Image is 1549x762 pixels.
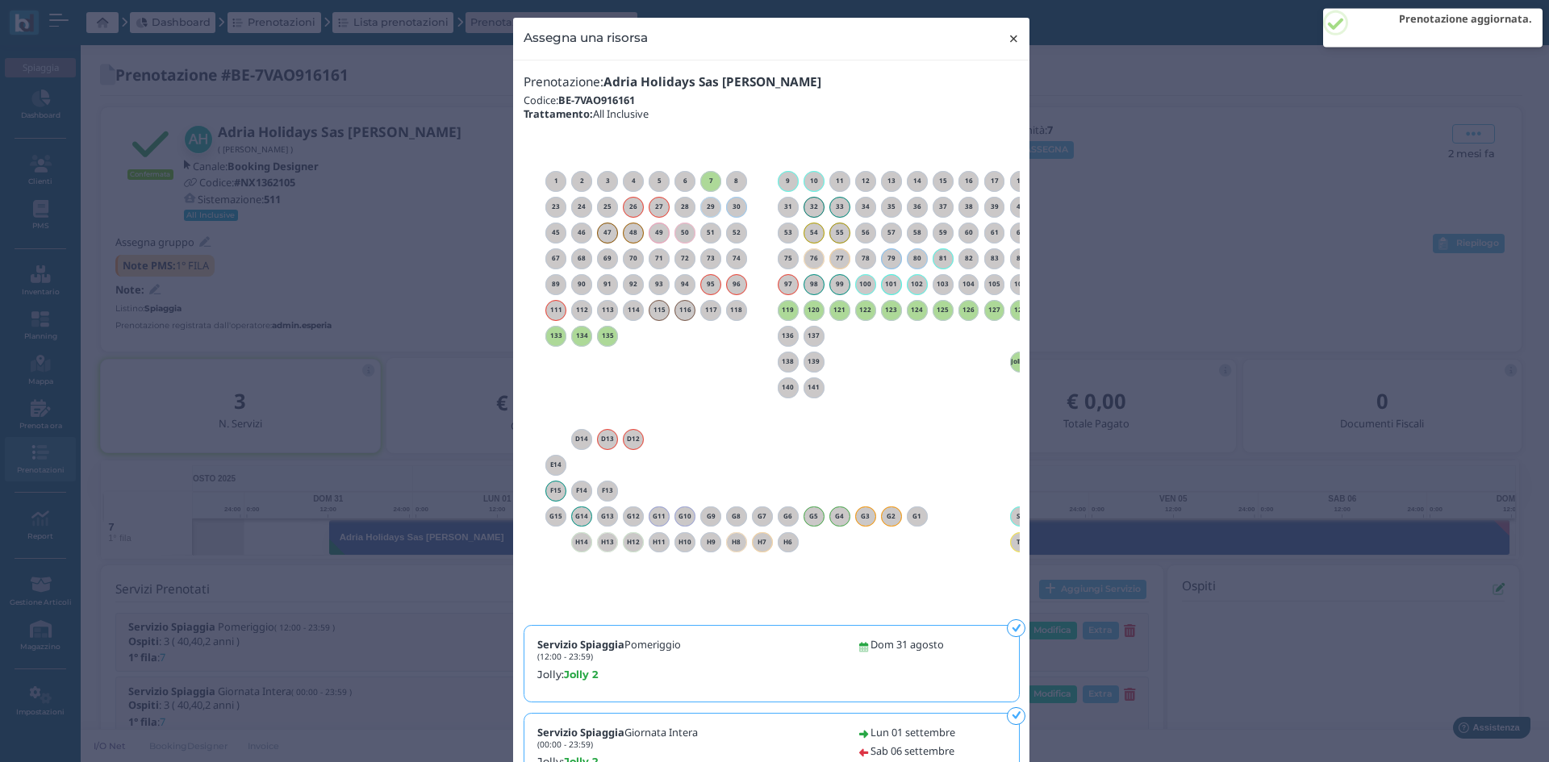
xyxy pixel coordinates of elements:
[537,639,681,661] h5: Pomeriggio
[649,306,670,314] h6: 115
[984,177,1005,185] h6: 17
[778,306,799,314] h6: 119
[537,725,624,739] b: Servizio Spiaggia
[545,281,566,288] h6: 89
[855,513,876,520] h6: G3
[571,513,592,520] h6: G14
[907,281,928,288] h6: 102
[700,203,721,210] h6: 29
[726,203,747,210] h6: 30
[649,203,670,210] h6: 27
[537,651,593,662] small: (12:00 - 23:59)
[726,229,747,236] h6: 52
[571,203,592,210] h6: 24
[571,281,592,288] h6: 90
[674,203,695,210] h6: 28
[571,306,592,314] h6: 112
[674,281,695,288] h6: 94
[571,539,592,546] h6: H14
[700,306,721,314] h6: 117
[804,358,825,365] h6: 139
[597,255,618,262] h6: 69
[871,727,955,738] h5: Lun 01 settembre
[545,203,566,210] h6: 23
[778,332,799,339] h6: 136
[778,203,799,210] h6: 31
[804,281,825,288] h6: 98
[597,332,618,339] h6: 135
[1399,14,1532,25] h2: Prenotazione aggiornata.
[855,229,876,236] h6: 56
[545,255,566,262] h6: 67
[700,513,721,520] h6: G9
[984,229,1005,236] h6: 61
[907,177,928,185] h6: 14
[829,513,850,520] h6: G4
[597,177,618,185] h6: 3
[571,229,592,236] h6: 46
[984,306,1005,314] h6: 127
[674,306,695,314] h6: 116
[524,106,593,121] b: Trattamento:
[907,255,928,262] h6: 80
[958,255,979,262] h6: 82
[571,435,592,443] h6: D14
[984,203,1005,210] h6: 39
[804,255,825,262] h6: 76
[855,255,876,262] h6: 78
[881,306,902,314] h6: 123
[597,306,618,314] h6: 113
[623,281,644,288] h6: 92
[545,513,566,520] h6: G15
[778,539,799,546] h6: H6
[933,203,954,210] h6: 37
[778,177,799,185] h6: 9
[871,745,954,756] h5: Sab 06 settembre
[649,229,670,236] h6: 49
[804,332,825,339] h6: 137
[597,203,618,210] h6: 25
[752,539,773,546] h6: H7
[881,513,902,520] h6: G2
[537,667,840,682] label: Jolly:
[537,637,624,652] b: Servizio Spiaggia
[623,177,644,185] h6: 4
[623,539,644,546] h6: H12
[778,281,799,288] h6: 97
[649,539,670,546] h6: H11
[933,177,954,185] h6: 15
[804,203,825,210] h6: 32
[545,306,566,314] h6: 111
[674,255,695,262] h6: 72
[984,281,1005,288] h6: 105
[48,13,106,25] span: Assistenza
[623,229,644,236] h6: 48
[649,281,670,288] h6: 93
[907,229,928,236] h6: 58
[700,177,721,185] h6: 7
[649,255,670,262] h6: 71
[597,281,618,288] h6: 91
[881,229,902,236] h6: 57
[829,281,850,288] h6: 99
[564,668,599,681] b: Jolly 2
[855,177,876,185] h6: 12
[597,513,618,520] h6: G13
[881,203,902,210] h6: 35
[545,487,566,494] h6: F15
[778,229,799,236] h6: 53
[545,229,566,236] h6: 45
[726,255,747,262] h6: 74
[700,539,721,546] h6: H9
[597,229,618,236] h6: 47
[524,28,648,47] h4: Assegna una risorsa
[933,306,954,314] h6: 125
[907,513,928,520] h6: G1
[881,255,902,262] h6: 79
[958,229,979,236] h6: 60
[558,93,635,107] b: BE-7VAO916161
[597,539,618,546] h6: H13
[524,76,1019,90] h4: Prenotazione:
[571,255,592,262] h6: 68
[623,203,644,210] h6: 26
